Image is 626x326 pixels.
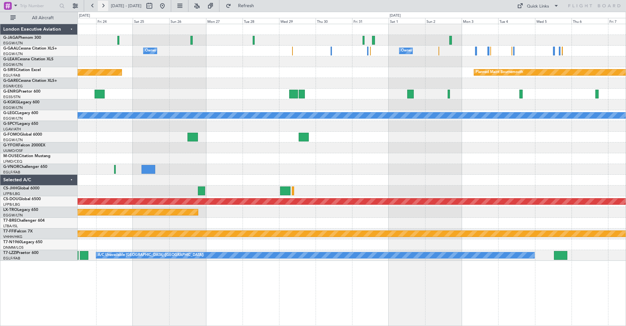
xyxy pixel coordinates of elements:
button: All Aircraft [7,13,71,23]
div: Thu 6 [572,18,608,24]
div: Owner [145,46,156,56]
a: T7-N1960Legacy 650 [3,240,42,244]
div: Thu 23 [60,18,96,24]
a: G-GAALCessna Citation XLS+ [3,47,57,51]
span: T7-N1960 [3,240,22,244]
a: VHHH/HKG [3,234,22,239]
span: G-JAGA [3,36,18,40]
div: Sun 2 [425,18,462,24]
div: Wed 5 [535,18,572,24]
span: T7-BRE [3,219,17,223]
a: EGLF/FAB [3,256,20,261]
div: Sat 25 [133,18,169,24]
a: DNMM/LOS [3,245,23,250]
a: G-LEGCLegacy 600 [3,111,38,115]
span: All Aircraft [17,16,69,20]
a: EGGW/LTN [3,52,23,56]
a: EGGW/LTN [3,116,23,121]
a: G-JAGAPhenom 300 [3,36,41,40]
a: G-ENRGPraetor 600 [3,90,40,94]
span: [DATE] - [DATE] [111,3,142,9]
a: T7-FFIFalcon 7X [3,230,33,233]
span: M-OUSE [3,154,19,158]
div: [DATE] [390,13,401,19]
div: Quick Links [527,3,549,10]
a: EGGW/LTN [3,105,23,110]
a: CS-DOUGlobal 6500 [3,197,41,201]
span: Refresh [232,4,260,8]
span: T7-LZZI [3,251,17,255]
span: G-LEGC [3,111,17,115]
button: Quick Links [514,1,562,11]
a: CS-JHHGlobal 6000 [3,186,39,190]
span: G-FOMO [3,133,20,137]
a: G-LEAXCessna Citation XLS [3,57,53,61]
a: EGSS/STN [3,95,21,99]
a: UUMO/OSF [3,148,23,153]
span: T7-FFI [3,230,15,233]
button: Refresh [223,1,262,11]
span: G-YFOX [3,143,18,147]
span: G-SIRS [3,68,16,72]
div: Sat 1 [389,18,425,24]
a: M-OUSECitation Mustang [3,154,51,158]
span: G-KGKG [3,100,19,104]
a: EGLF/FAB [3,170,20,175]
div: Planned Maint Bournemouth [476,67,523,77]
a: EGNR/CEG [3,84,23,89]
a: EGGW/LTN [3,41,23,46]
a: LFPB/LBG [3,202,20,207]
a: T7-LZZIPraetor 600 [3,251,38,255]
span: G-SPCY [3,122,17,126]
div: Fri 24 [96,18,133,24]
a: EGLF/FAB [3,73,20,78]
a: LFPB/LBG [3,191,20,196]
div: Wed 29 [279,18,316,24]
span: CS-JHH [3,186,17,190]
div: [DATE] [79,13,90,19]
div: Tue 4 [498,18,535,24]
a: G-GARECessna Citation XLS+ [3,79,57,83]
a: T7-BREChallenger 604 [3,219,45,223]
a: G-KGKGLegacy 600 [3,100,39,104]
span: LX-TRO [3,208,17,212]
span: G-GARE [3,79,18,83]
div: A/C Unavailable [GEOGRAPHIC_DATA] ([GEOGRAPHIC_DATA]) [98,250,204,260]
div: Tue 28 [243,18,279,24]
a: G-YFOXFalcon 2000EX [3,143,45,147]
div: Fri 31 [352,18,389,24]
span: G-VNOR [3,165,19,169]
a: LFMD/CEQ [3,159,22,164]
a: LGAV/ATH [3,127,21,132]
a: LX-TROLegacy 650 [3,208,38,212]
div: Thu 30 [316,18,352,24]
a: G-SIRSCitation Excel [3,68,41,72]
div: Sun 26 [169,18,206,24]
span: G-ENRG [3,90,19,94]
a: LTBA/ISL [3,224,18,229]
div: Owner [401,46,412,56]
a: EGGW/LTN [3,213,23,218]
span: G-GAAL [3,47,18,51]
a: G-VNORChallenger 650 [3,165,47,169]
a: EGGW/LTN [3,138,23,142]
div: Mon 27 [206,18,243,24]
a: EGGW/LTN [3,62,23,67]
input: Trip Number [20,1,57,11]
span: G-LEAX [3,57,17,61]
div: Mon 3 [462,18,498,24]
span: CS-DOU [3,197,19,201]
a: G-FOMOGlobal 6000 [3,133,42,137]
a: G-SPCYLegacy 650 [3,122,38,126]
